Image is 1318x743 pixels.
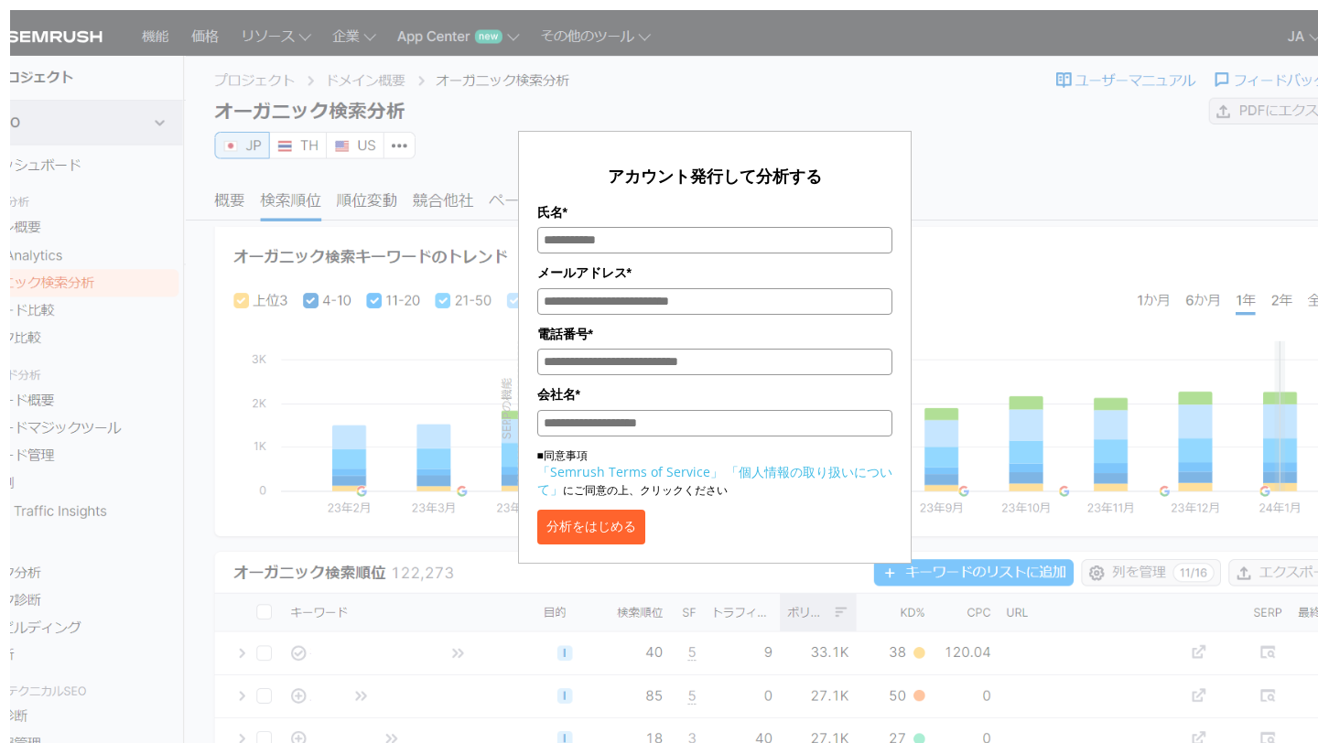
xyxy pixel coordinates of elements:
a: 「Semrush Terms of Service」 [537,463,723,480]
label: メールアドレス* [537,263,892,283]
p: ■同意事項 にご同意の上、クリックください [537,447,892,499]
a: 「個人情報の取り扱いについて」 [537,463,892,498]
label: 電話番号* [537,324,892,344]
button: 分析をはじめる [537,510,645,544]
span: アカウント発行して分析する [608,165,822,187]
